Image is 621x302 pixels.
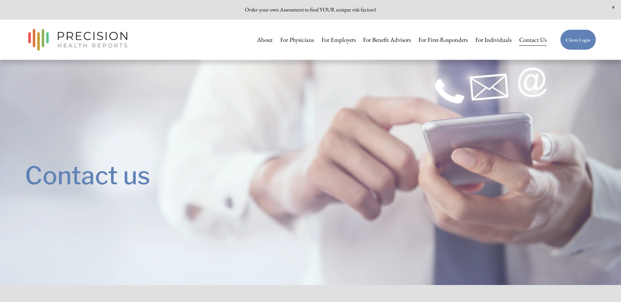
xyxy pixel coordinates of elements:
[418,33,468,47] a: For First-Responders
[363,33,411,47] a: For Benefit Advisors
[280,33,314,47] a: For Physicians
[519,33,547,47] a: Contact Us
[560,29,596,50] a: Client Login
[25,26,131,54] img: Precision Health Reports
[475,33,512,47] a: For Individuals
[321,33,356,47] a: For Employers
[25,157,453,194] h1: Contact us
[257,33,273,47] a: About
